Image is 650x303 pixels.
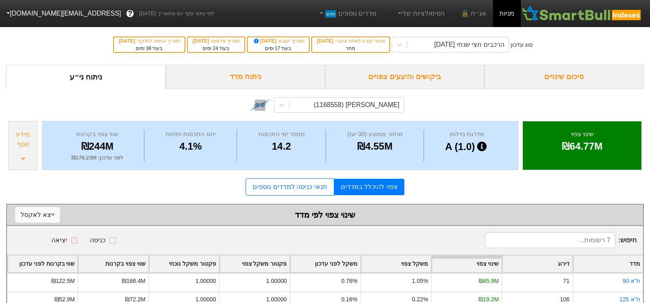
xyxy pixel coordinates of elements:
[51,277,75,285] div: ₪122.5M
[434,40,504,50] div: הרכבים חצי שנתי [DATE]
[252,45,305,52] div: בעוד ימים
[78,255,148,272] div: Toggle SortBy
[502,255,572,272] div: Toggle SortBy
[119,38,137,44] span: [DATE]
[193,38,210,44] span: [DATE]
[393,5,448,22] a: הסימולציות שלי
[484,65,644,89] div: סיכום שינויים
[239,130,324,139] div: מספר ימי התכסות
[485,232,636,248] span: חיפוש :
[533,139,631,154] div: ₪64.77M
[623,278,640,284] a: ת''א 90
[328,130,422,139] div: מחזור ממוצע (30 יום)
[139,9,214,18] span: לפי נתוני סוף יום מתאריך [DATE]
[212,46,218,51] span: 24
[15,209,635,221] div: שינוי צפוי לפי מדד
[316,37,385,45] div: מועד קובע לאחוז ציבור :
[521,5,643,22] img: SmartBull
[511,41,533,49] div: סוג עדכון
[249,94,271,116] img: tase link
[220,255,290,272] div: Toggle SortBy
[325,10,336,18] span: חדש
[8,255,78,272] div: Toggle SortBy
[52,154,142,162] div: לפני עדכון : ₪179.23M
[317,38,335,44] span: [DATE]
[266,277,287,285] div: 1.00000
[11,130,35,149] div: מידע נוסף
[361,255,431,272] div: Toggle SortBy
[485,232,615,248] input: 7 רשומות...
[573,255,643,272] div: Toggle SortBy
[563,277,569,285] div: 71
[90,235,105,245] div: כניסה
[341,277,357,285] div: 0.76%
[146,46,151,51] span: 38
[52,139,142,154] div: ₪244M
[196,277,216,285] div: 1.00000
[290,255,360,272] div: Toggle SortBy
[325,65,485,89] div: ביקושים והיצעים צפויים
[533,130,631,139] div: שינוי צפוי
[192,45,240,52] div: בעוד ימים
[166,65,325,89] div: ניתוח מדד
[426,139,508,155] div: A (1.0)
[149,255,219,272] div: Toggle SortBy
[118,37,180,45] div: תאריך כניסה לתוקף :
[315,5,380,22] a: מדדים נוספיםחדש
[275,46,280,51] span: 17
[252,37,305,45] div: תאריך קובע :
[15,207,60,223] button: ייצא לאקסל
[6,65,166,89] div: ניתוח ני״ע
[253,38,278,44] span: [DATE]
[146,130,235,139] div: יחס התכסות-זמינות
[51,235,67,245] div: יציאה
[192,37,240,45] div: תאריך פרסום :
[432,255,502,272] div: Toggle SortBy
[620,296,640,303] a: ת''א 125
[52,130,142,139] div: שווי צפוי בקרנות
[426,130,508,139] div: מדרגת נזילות
[346,46,355,51] span: מחר
[239,139,324,154] div: 14.2
[479,277,499,285] div: ₪45.9M
[412,277,428,285] div: 1.05%
[314,100,399,110] div: [PERSON_NAME] (1168558)
[128,8,132,19] span: ?
[246,178,334,196] a: תנאי כניסה למדדים נוספים
[146,139,235,154] div: 4.1%
[122,277,145,285] div: ₪168.4M
[334,179,404,195] a: צפוי להיכלל במדדים
[118,45,180,52] div: בעוד ימים
[328,139,422,154] div: ₪4.55M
